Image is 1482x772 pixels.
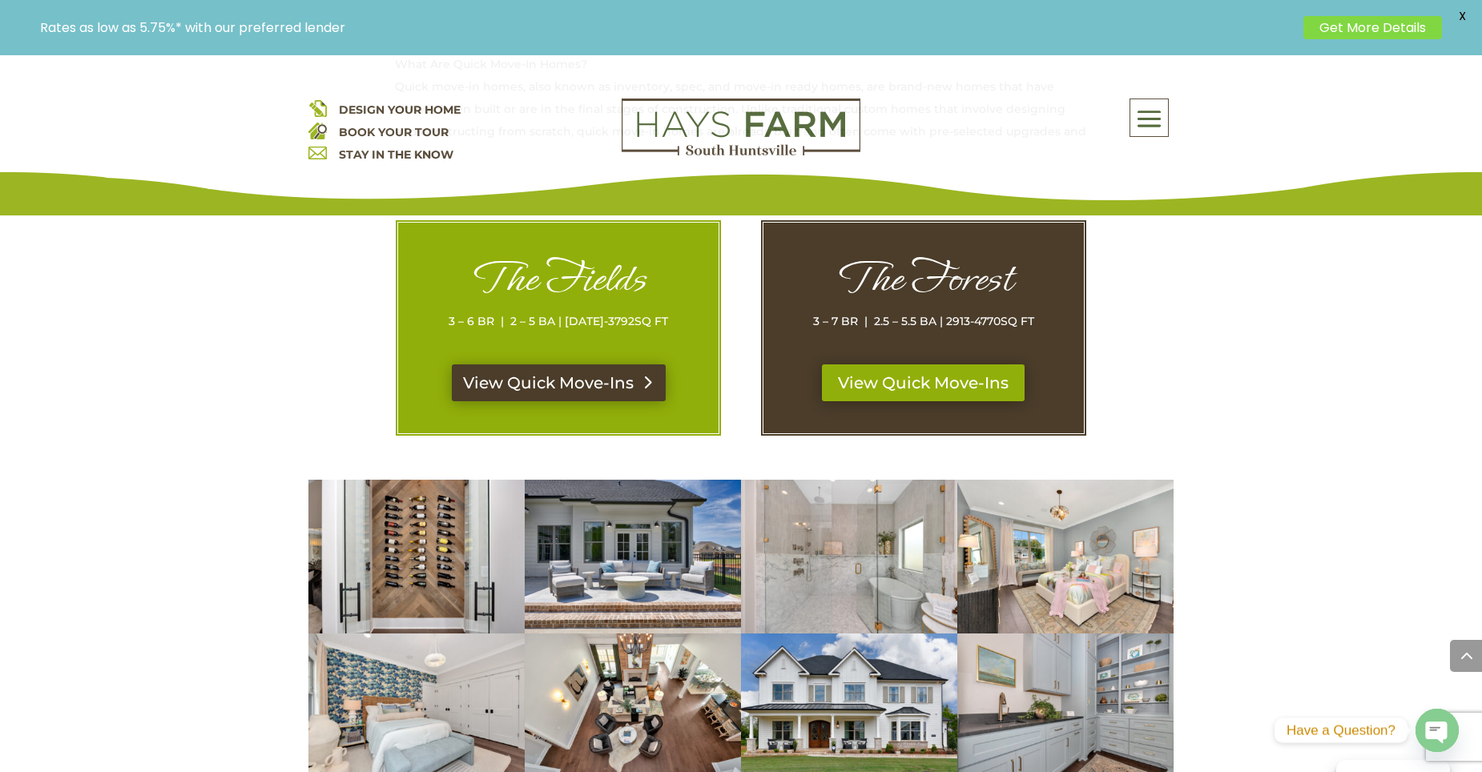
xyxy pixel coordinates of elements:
p: 3 – 7 BR | 2.5 – 5.5 BA | 2913-4770 [795,310,1052,332]
span: X [1450,4,1474,28]
span: 3 – 6 BR | 2 – 5 BA | [DATE]-3792 [449,314,634,328]
a: STAY IN THE KNOW [339,147,453,162]
h1: The Fields [430,255,687,310]
span: SQ FT [1001,314,1034,328]
a: DESIGN YOUR HOME [339,103,461,117]
img: 2106-Forest-Gate-82-400x284.jpg [957,480,1174,633]
img: 2106-Forest-Gate-27-400x284.jpg [308,480,525,633]
h1: The Forest [795,255,1052,310]
img: design your home [308,99,327,117]
img: Logo [622,99,860,156]
span: SQ FT [634,314,668,328]
a: View Quick Move-Ins [452,364,666,401]
a: hays farm homes huntsville development [622,145,860,159]
img: book your home tour [308,121,327,139]
img: 2106-Forest-Gate-61-400x284.jpg [741,480,957,633]
a: BOOK YOUR TOUR [339,125,449,139]
a: View Quick Move-Ins [822,364,1025,401]
img: 2106-Forest-Gate-8-400x284.jpg [525,480,741,633]
p: Rates as low as 5.75%* with our preferred lender [40,20,1295,35]
a: Get More Details [1303,16,1442,39]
